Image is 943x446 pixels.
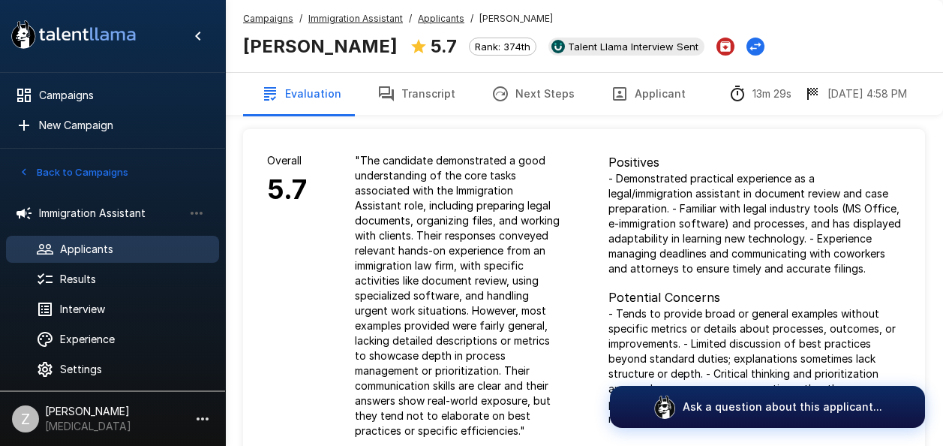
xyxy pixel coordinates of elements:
img: logo_glasses@2x.png [653,395,677,419]
h6: 5.7 [267,168,307,212]
p: Ask a question about this applicant... [683,399,882,414]
div: The time between starting and completing the interview [728,85,791,103]
p: 13m 29s [752,86,791,101]
button: Ask a question about this applicant... [610,386,925,428]
img: ukg_logo.jpeg [551,40,565,53]
button: Transcript [359,73,473,115]
p: Positives [608,153,902,171]
button: Next Steps [473,73,593,115]
p: [DATE] 4:58 PM [827,86,907,101]
u: Immigration Assistant [308,13,403,24]
span: Rank: 374th [470,41,536,53]
u: Campaigns [243,13,293,24]
span: Talent Llama Interview Sent [562,41,704,53]
div: View profile in UKG [548,38,704,56]
span: [PERSON_NAME] [479,11,553,26]
u: Applicants [418,13,464,24]
p: " The candidate demonstrated a good understanding of the core tasks associated with the Immigrati... [355,153,560,438]
button: Evaluation [243,73,359,115]
p: - Demonstrated practical experience as a legal/immigration assistant in document review and case ... [608,171,902,276]
p: Overall [267,153,307,168]
div: The date and time when the interview was completed [803,85,907,103]
p: - Tends to provide broad or general examples without specific metrics or details about processes,... [608,306,902,426]
span: / [470,11,473,26]
b: 5.7 [431,35,457,57]
button: Applicant [593,73,704,115]
span: / [299,11,302,26]
p: Potential Concerns [608,288,902,306]
b: [PERSON_NAME] [243,35,398,57]
button: Change Stage [746,38,764,56]
span: / [409,11,412,26]
button: Archive Applicant [716,38,734,56]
